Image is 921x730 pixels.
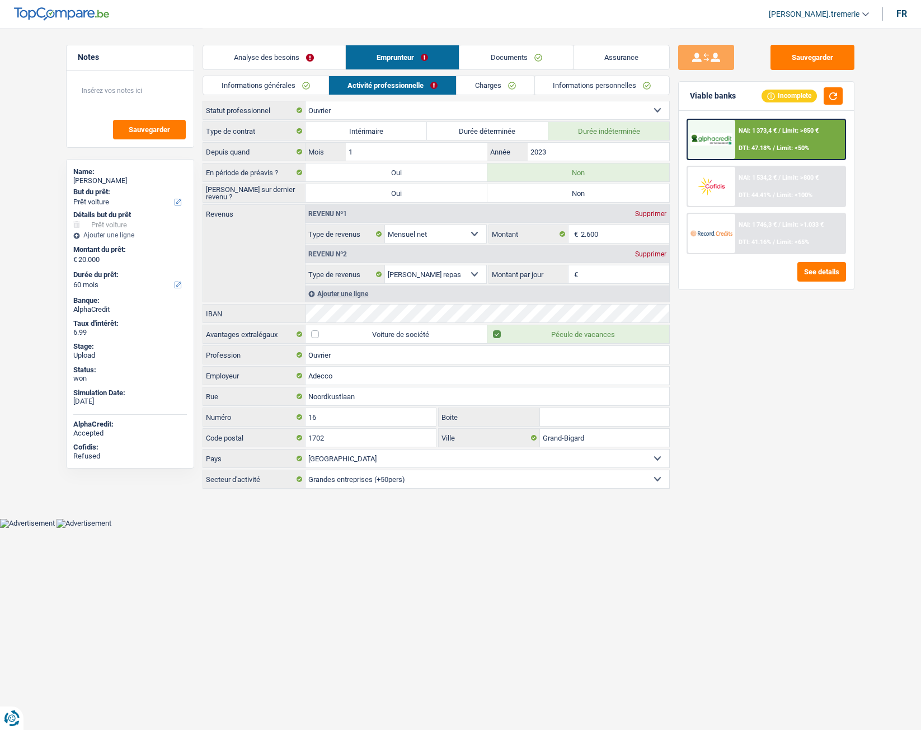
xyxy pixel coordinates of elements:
[203,305,306,322] label: IBAN
[782,174,819,181] span: Limit: >800 €
[777,191,812,199] span: Limit: <100%
[73,296,187,305] div: Banque:
[73,328,187,337] div: 6.99
[203,387,306,405] label: Rue
[770,45,854,70] button: Sauvegarder
[113,120,186,139] button: Sauvegarder
[777,144,809,152] span: Limit: <50%
[203,45,345,69] a: Analyse des besoins
[73,270,185,279] label: Durée du prêt:
[203,101,306,119] label: Statut professionnel
[489,225,568,243] label: Montant
[306,286,669,302] div: Ajouter une ligne
[487,325,669,343] label: Pécule de vacances
[459,45,573,69] a: Documents
[203,76,328,95] a: Informations générales
[778,127,781,134] span: /
[203,184,306,202] label: [PERSON_NAME] sur dernier revenu ?
[739,144,771,152] span: DTI: 47.18%
[73,443,187,452] div: Cofidis:
[78,53,182,62] h5: Notes
[739,174,777,181] span: NAI: 1 534,2 €
[73,305,187,314] div: AlphaCredit
[568,265,581,283] span: €
[306,184,487,202] label: Oui
[73,389,187,397] div: Simulation Date:
[306,251,350,258] div: Revenu nº2
[769,10,859,19] span: [PERSON_NAME].tremerie
[73,167,187,176] div: Name:
[535,76,670,95] a: Informations personnelles
[346,45,459,69] a: Emprunteur
[439,408,541,426] label: Boite
[427,122,548,140] label: Durée déterminée
[797,262,846,282] button: See details
[73,351,187,360] div: Upload
[73,188,185,196] label: But du prêt:
[574,45,670,69] a: Assurance
[203,429,306,447] label: Code postal
[739,191,771,199] span: DTI: 44.41%
[739,221,777,228] span: NAI: 1 746,3 €
[690,176,732,196] img: Cofidis
[73,374,187,383] div: won
[57,519,111,528] img: Advertisement
[73,245,185,254] label: Montant du prêt:
[306,122,427,140] label: Intérimaire
[760,5,869,24] a: [PERSON_NAME].tremerie
[73,420,187,429] div: AlphaCredit:
[14,7,109,21] img: TopCompare Logo
[306,265,385,283] label: Type de revenus
[782,127,819,134] span: Limit: >850 €
[73,342,187,351] div: Stage:
[489,265,568,283] label: Montant par jour
[632,210,669,217] div: Supprimer
[773,144,775,152] span: /
[690,133,732,146] img: AlphaCredit
[203,450,306,467] label: Pays
[739,127,777,134] span: NAI: 1 373,4 €
[329,76,456,95] a: Activité professionnelle
[203,346,306,364] label: Profession
[203,143,306,161] label: Depuis quand
[73,176,187,185] div: [PERSON_NAME]
[528,143,669,161] input: AAAA
[306,210,350,217] div: Revenu nº1
[306,163,487,181] label: Oui
[739,238,771,246] span: DTI: 41.16%
[896,8,907,19] div: fr
[203,163,306,181] label: En période de préavis ?
[73,255,77,264] span: €
[487,163,669,181] label: Non
[203,205,305,218] label: Revenus
[782,221,824,228] span: Limit: >1.033 €
[306,325,487,343] label: Voiture de société
[690,91,736,101] div: Viable banks
[439,429,541,447] label: Ville
[457,76,534,95] a: Charges
[129,126,170,133] span: Sauvegarder
[777,238,809,246] span: Limit: <65%
[73,452,187,461] div: Refused
[203,470,306,488] label: Secteur d'activité
[73,397,187,406] div: [DATE]
[73,231,187,239] div: Ajouter une ligne
[778,174,781,181] span: /
[690,223,732,244] img: Record Credits
[306,225,385,243] label: Type de revenus
[568,225,581,243] span: €
[73,366,187,375] div: Status:
[73,429,187,438] div: Accepted
[73,319,187,328] div: Taux d'intérêt:
[632,251,669,258] div: Supprimer
[778,221,781,228] span: /
[203,367,306,385] label: Employeur
[346,143,487,161] input: MM
[487,184,669,202] label: Non
[487,143,527,161] label: Année
[773,191,775,199] span: /
[73,210,187,219] div: Détails but du prêt
[203,325,306,343] label: Avantages extralégaux
[203,408,306,426] label: Numéro
[306,143,345,161] label: Mois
